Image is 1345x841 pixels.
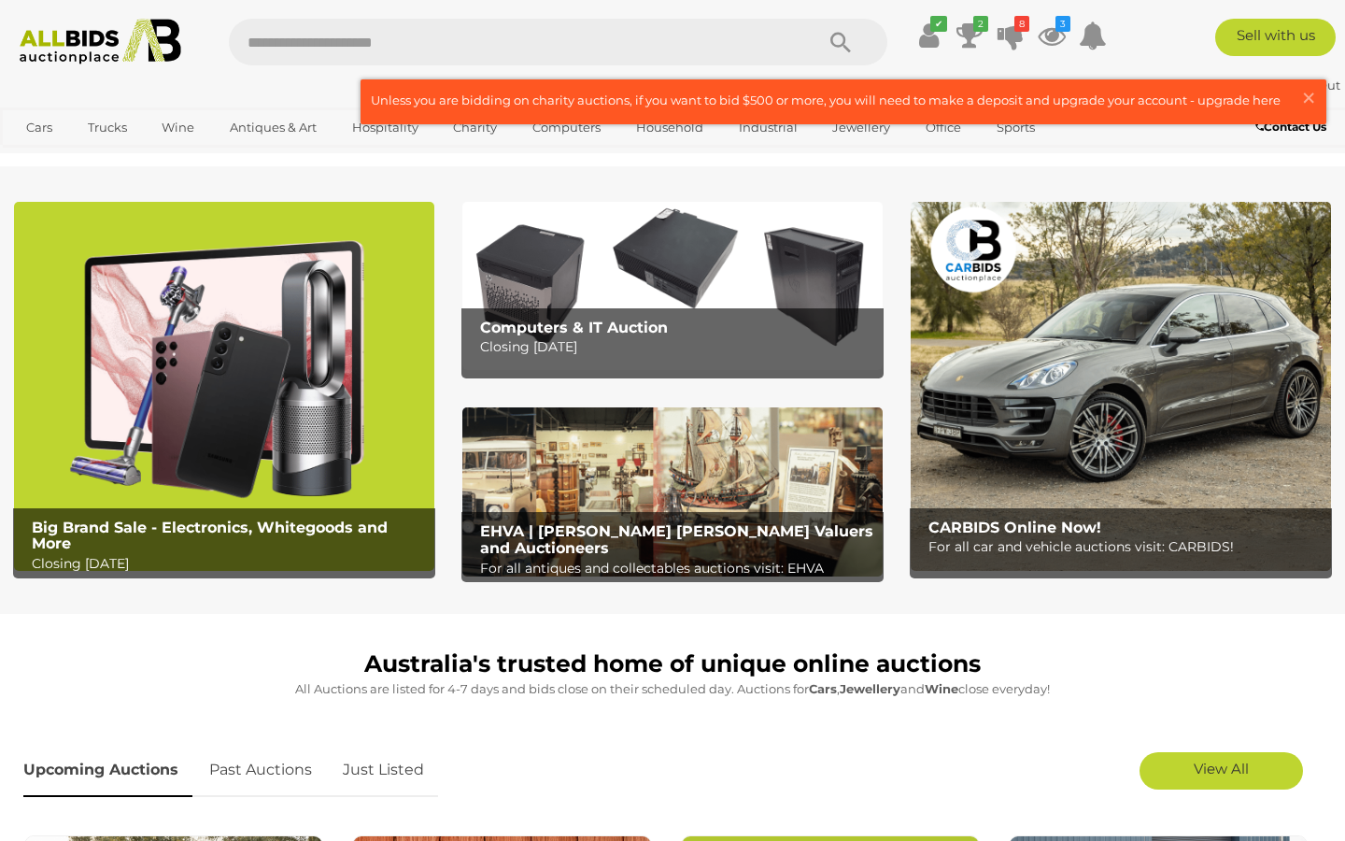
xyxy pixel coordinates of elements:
img: Computers & IT Auction [462,202,883,370]
a: Wine [149,112,206,143]
i: 8 [1014,16,1029,32]
a: Big Brand Sale - Electronics, Whitegoods and More Big Brand Sale - Electronics, Whitegoods and Mo... [14,202,434,570]
a: View All [1140,752,1303,790]
a: Jewellery [820,112,902,143]
a: Contact Us [1255,117,1331,137]
a: Upcoming Auctions [23,743,192,798]
b: Big Brand Sale - Electronics, Whitegoods and More [32,519,388,553]
a: Sell with us [1215,19,1336,56]
a: Antiques & Art [218,112,329,143]
a: EHVA | Evans Hastings Valuers and Auctioneers EHVA | [PERSON_NAME] [PERSON_NAME] Valuers and Auct... [462,407,883,576]
i: 2 [973,16,988,32]
p: Closing [DATE] [32,552,425,576]
a: Industrial [727,112,810,143]
a: Household [624,112,715,143]
a: Sign Out [1286,78,1340,93]
a: 2 [956,19,984,52]
i: ✔ [930,16,947,32]
a: Computers & IT Auction Computers & IT Auction Closing [DATE] [462,202,883,370]
a: Trucks [76,112,139,143]
span: × [1300,79,1317,116]
b: EHVA | [PERSON_NAME] [PERSON_NAME] Valuers and Auctioneers [480,522,873,557]
img: EHVA | Evans Hastings Valuers and Auctioneers [462,407,883,576]
img: Allbids.com.au [10,19,191,64]
a: Computers [520,112,613,143]
a: 8 [997,19,1025,52]
img: CARBIDS Online Now! [911,202,1331,570]
p: All Auctions are listed for 4-7 days and bids close on their scheduled day. Auctions for , and cl... [23,678,1322,700]
a: ✔ [914,19,942,52]
a: CARBIDS Online Now! CARBIDS Online Now! For all car and vehicle auctions visit: CARBIDS! [911,202,1331,570]
i: 3 [1055,16,1070,32]
a: PookiePie [1200,78,1280,93]
strong: Cars [809,681,837,696]
a: Charity [441,112,509,143]
a: 3 [1038,19,1066,52]
a: [GEOGRAPHIC_DATA] [14,143,171,174]
strong: PookiePie [1200,78,1277,93]
b: Computers & IT Auction [480,319,668,336]
b: CARBIDS Online Now! [928,519,1101,536]
a: Sports [984,112,1047,143]
p: Closing [DATE] [480,335,873,359]
strong: Wine [925,681,958,696]
img: Big Brand Sale - Electronics, Whitegoods and More [14,202,434,570]
p: For all car and vehicle auctions visit: CARBIDS! [928,535,1322,559]
span: View All [1194,760,1249,777]
p: For all antiques and collectables auctions visit: EHVA [480,557,873,580]
strong: Jewellery [840,681,900,696]
b: Contact Us [1255,120,1326,134]
a: Hospitality [340,112,431,143]
button: Search [794,19,887,65]
a: Office [913,112,973,143]
a: Just Listed [329,743,438,798]
h1: Australia's trusted home of unique online auctions [23,651,1322,677]
span: | [1280,78,1283,93]
a: Past Auctions [195,743,326,798]
a: Cars [14,112,64,143]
